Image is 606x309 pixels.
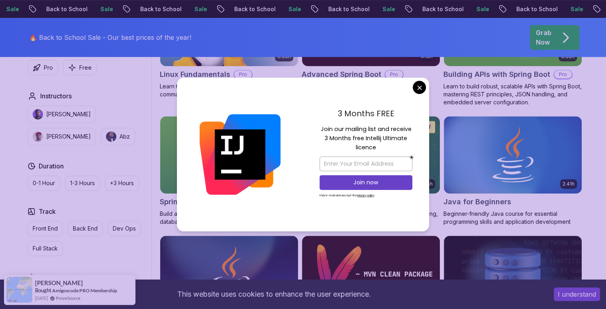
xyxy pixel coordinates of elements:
[160,196,251,207] h2: Spring Boot for Beginners
[302,69,381,80] h2: Advanced Spring Boot
[79,64,92,72] p: Free
[39,161,64,171] h2: Duration
[234,70,252,78] p: Pro
[554,287,600,301] button: Accept cookies
[106,131,116,142] img: instructor img
[35,287,51,293] span: Bought
[68,221,103,236] button: Back End
[444,116,582,194] img: Java for Beginners card
[27,241,63,256] button: Full Stack
[160,82,298,98] p: Learn the fundamentals of Linux and how to use the command line
[548,5,602,13] p: Back to School
[536,28,551,47] p: Grab Now
[266,5,320,13] p: Back to School
[38,5,63,13] p: Sale
[443,116,582,226] a: Java for Beginners card2.41hJava for BeginnersBeginner-friendly Java course for essential program...
[33,225,58,233] p: Front End
[320,5,345,13] p: Sale
[33,131,43,142] img: instructor img
[443,196,511,207] h2: Java for Beginners
[46,133,91,141] p: [PERSON_NAME]
[160,116,298,194] img: Spring Boot for Beginners card
[56,295,80,301] a: ProveSource
[27,176,60,191] button: 0-1 Hour
[27,128,96,145] button: instructor img[PERSON_NAME]
[39,272,55,282] h2: Level
[454,5,508,13] p: Back to School
[27,106,96,123] button: instructor img[PERSON_NAME]
[554,70,572,78] p: Pro
[35,295,48,301] span: [DATE]
[73,225,98,233] p: Back End
[508,5,533,13] p: Sale
[6,286,542,303] div: This website uses cookies to enhance the user experience.
[132,5,157,13] p: Sale
[46,110,91,118] p: [PERSON_NAME]
[33,179,55,187] p: 0-1 Hour
[65,176,100,191] button: 1-3 Hours
[101,128,135,145] button: instructor imgAbz
[27,60,58,75] button: Pro
[6,277,32,303] img: provesource social proof notification image
[414,5,439,13] p: Sale
[39,207,56,216] h2: Track
[63,60,97,75] button: Free
[33,244,58,252] p: Full Stack
[110,179,134,187] p: +3 Hours
[226,5,251,13] p: Sale
[120,133,130,141] p: Abz
[563,181,575,187] p: 2.41h
[70,179,95,187] p: 1-3 Hours
[40,91,72,101] h2: Instructors
[78,5,132,13] p: Back to School
[29,33,191,42] p: 🔥 Back to School Sale - Our best prices of the year!
[27,221,63,236] button: Front End
[52,287,117,293] a: Amigoscode PRO Membership
[33,109,43,119] img: instructor img
[443,82,582,106] p: Learn to build robust, scalable APIs with Spring Boot, mastering REST principles, JSON handling, ...
[443,69,550,80] h2: Building APIs with Spring Boot
[160,116,298,226] a: Spring Boot for Beginners card1.67hNEWSpring Boot for BeginnersBuild a CRUD API with Spring Boot ...
[443,210,582,226] p: Beginner-friendly Java course for essential programming skills and application development
[113,225,136,233] p: Dev Ops
[160,69,230,80] h2: Linux Fundamentals
[35,280,83,286] span: [PERSON_NAME]
[108,221,141,236] button: Dev Ops
[385,70,403,78] p: Pro
[105,176,139,191] button: +3 Hours
[360,5,414,13] p: Back to School
[172,5,226,13] p: Back to School
[44,64,53,72] p: Pro
[160,210,298,226] p: Build a CRUD API with Spring Boot and PostgreSQL database using Spring Data JPA and Spring AI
